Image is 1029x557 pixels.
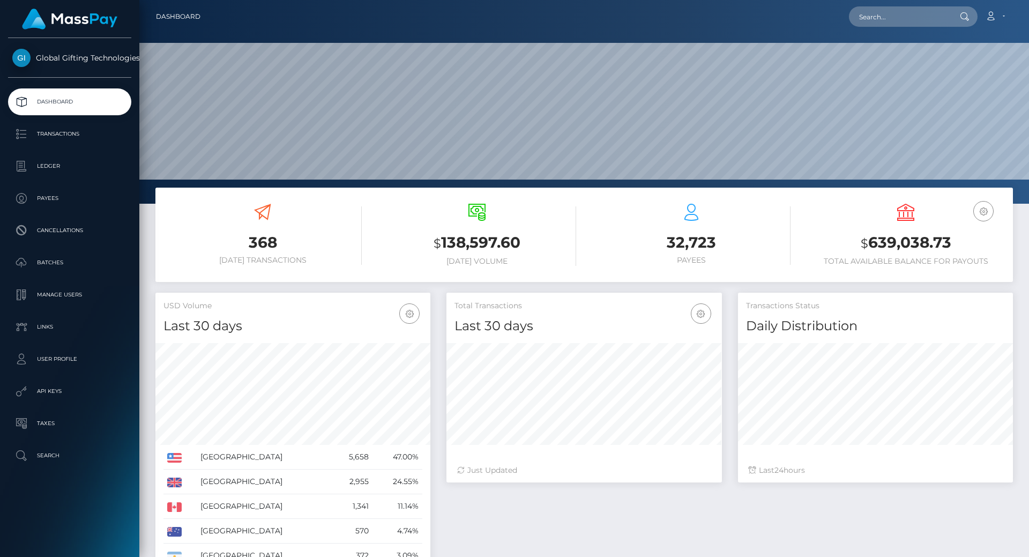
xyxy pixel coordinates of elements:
[8,185,131,212] a: Payees
[163,317,422,336] h4: Last 30 days
[12,351,127,367] p: User Profile
[197,470,331,494] td: [GEOGRAPHIC_DATA]
[749,465,1002,476] div: Last hours
[156,5,200,28] a: Dashboard
[8,249,131,276] a: Batches
[163,232,362,253] h3: 368
[434,236,441,251] small: $
[12,190,127,206] p: Payees
[861,236,868,251] small: $
[12,415,127,432] p: Taxes
[8,281,131,308] a: Manage Users
[331,445,372,470] td: 5,658
[12,448,127,464] p: Search
[167,478,182,487] img: GB.png
[12,126,127,142] p: Transactions
[8,121,131,147] a: Transactions
[774,465,784,475] span: 24
[12,319,127,335] p: Links
[12,158,127,174] p: Ledger
[163,256,362,265] h6: [DATE] Transactions
[8,314,131,340] a: Links
[372,519,422,544] td: 4.74%
[454,301,713,311] h5: Total Transactions
[197,445,331,470] td: [GEOGRAPHIC_DATA]
[197,494,331,519] td: [GEOGRAPHIC_DATA]
[167,527,182,537] img: AU.png
[8,410,131,437] a: Taxes
[372,445,422,470] td: 47.00%
[457,465,711,476] div: Just Updated
[807,257,1005,266] h6: Total Available Balance for Payouts
[849,6,950,27] input: Search...
[746,301,1005,311] h5: Transactions Status
[592,232,791,253] h3: 32,723
[163,301,422,311] h5: USD Volume
[8,442,131,469] a: Search
[12,287,127,303] p: Manage Users
[12,255,127,271] p: Batches
[8,217,131,244] a: Cancellations
[22,9,117,29] img: MassPay Logo
[12,49,31,67] img: Global Gifting Technologies Inc
[372,470,422,494] td: 24.55%
[167,502,182,512] img: CA.png
[8,378,131,405] a: API Keys
[197,519,331,544] td: [GEOGRAPHIC_DATA]
[592,256,791,265] h6: Payees
[807,232,1005,254] h3: 639,038.73
[12,383,127,399] p: API Keys
[167,453,182,463] img: US.png
[331,519,372,544] td: 570
[12,222,127,239] p: Cancellations
[331,494,372,519] td: 1,341
[8,153,131,180] a: Ledger
[8,88,131,115] a: Dashboard
[746,317,1005,336] h4: Daily Distribution
[454,317,713,336] h4: Last 30 days
[331,470,372,494] td: 2,955
[378,232,576,254] h3: 138,597.60
[378,257,576,266] h6: [DATE] Volume
[12,94,127,110] p: Dashboard
[372,494,422,519] td: 11.14%
[8,53,131,63] span: Global Gifting Technologies Inc
[8,346,131,373] a: User Profile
